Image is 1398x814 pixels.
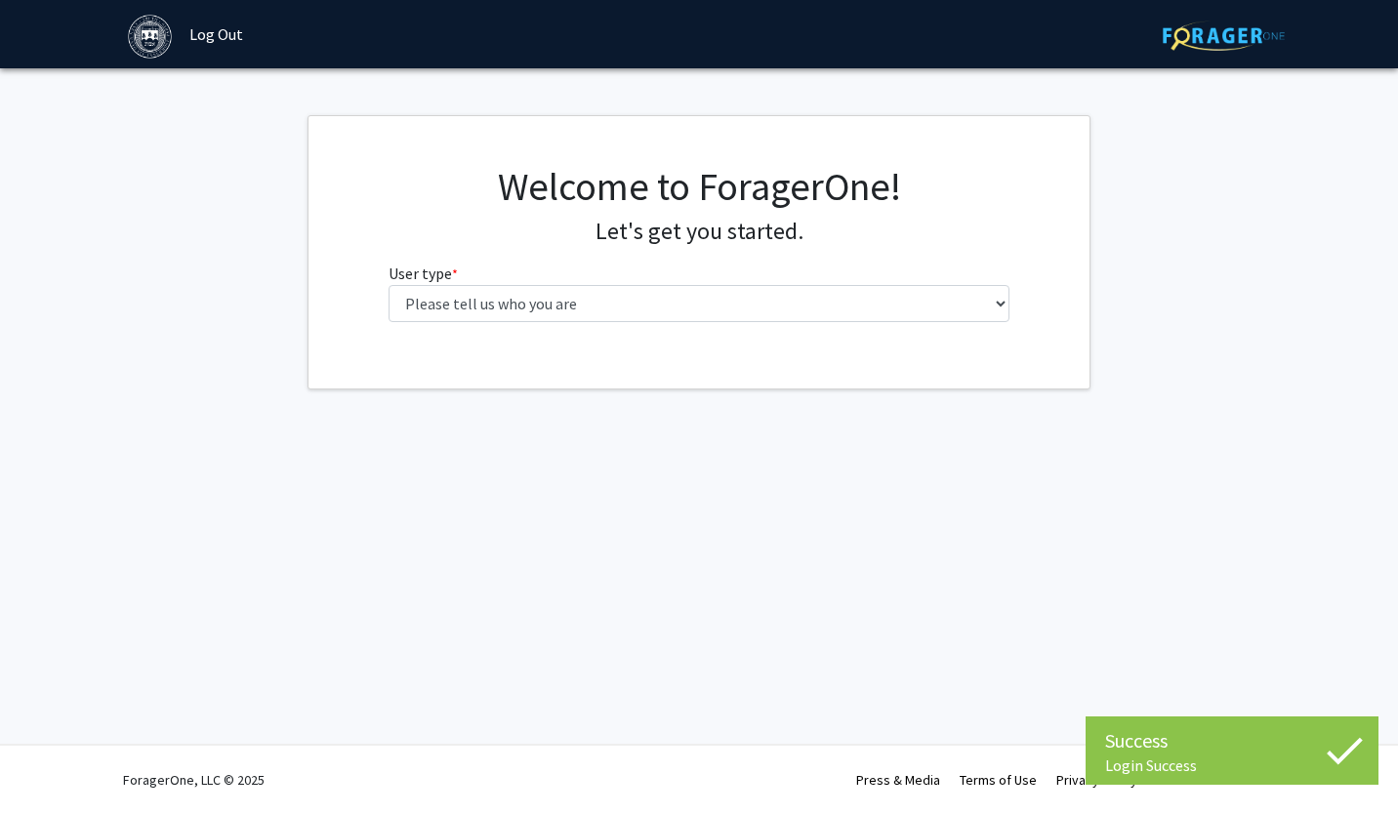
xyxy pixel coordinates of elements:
label: User type [389,262,458,285]
div: Success [1105,726,1359,755]
div: ForagerOne, LLC © 2025 [123,746,265,814]
div: Login Success [1105,755,1359,775]
img: Brandeis University Logo [128,15,172,59]
h4: Let's get you started. [389,218,1010,246]
a: Press & Media [856,771,940,789]
img: ForagerOne Logo [1163,20,1285,51]
h1: Welcome to ForagerOne! [389,163,1010,210]
a: Terms of Use [960,771,1037,789]
a: Privacy Policy [1056,771,1137,789]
